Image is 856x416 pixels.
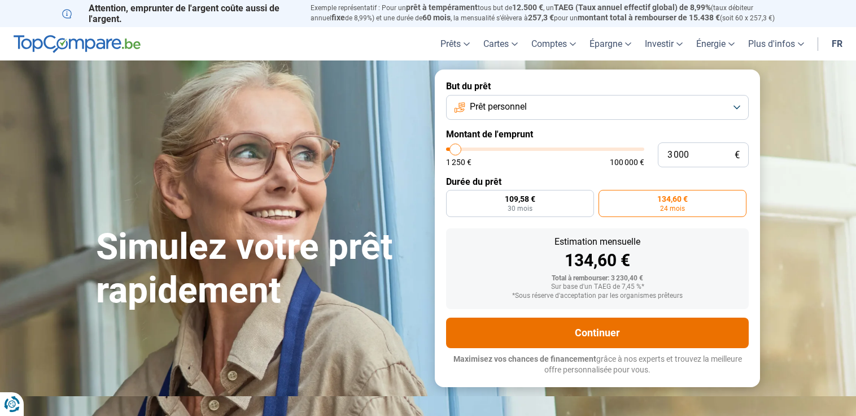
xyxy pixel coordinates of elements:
[62,3,297,24] p: Attention, emprunter de l'argent coûte aussi de l'argent.
[470,101,527,113] span: Prêt personnel
[422,13,451,22] span: 60 mois
[477,27,525,60] a: Cartes
[638,27,689,60] a: Investir
[434,27,477,60] a: Prêts
[455,292,740,300] div: *Sous réserve d'acceptation par les organismes prêteurs
[446,318,749,348] button: Continuer
[446,95,749,120] button: Prêt personnel
[741,27,811,60] a: Plus d'infos
[525,27,583,60] a: Comptes
[455,252,740,269] div: 134,60 €
[14,35,141,53] img: TopCompare
[583,27,638,60] a: Épargne
[96,226,421,313] h1: Simulez votre prêt rapidement
[508,205,532,212] span: 30 mois
[512,3,543,12] span: 12.500 €
[446,81,749,92] label: But du prêt
[311,3,794,23] p: Exemple représentatif : Pour un tous but de , un (taux débiteur annuel de 8,99%) et une durée de ...
[554,3,711,12] span: TAEG (Taux annuel effectif global) de 8,99%
[455,275,740,283] div: Total à rembourser: 3 230,40 €
[505,195,535,203] span: 109,58 €
[446,129,749,140] label: Montant de l'emprunt
[331,13,345,22] span: fixe
[689,27,741,60] a: Énergie
[406,3,478,12] span: prêt à tempérament
[455,283,740,291] div: Sur base d'un TAEG de 7,45 %*
[446,354,749,376] p: grâce à nos experts et trouvez la meilleure offre personnalisée pour vous.
[446,176,749,187] label: Durée du prêt
[528,13,554,22] span: 257,3 €
[735,150,740,160] span: €
[610,158,644,166] span: 100 000 €
[578,13,720,22] span: montant total à rembourser de 15.438 €
[455,237,740,246] div: Estimation mensuelle
[660,205,685,212] span: 24 mois
[825,27,849,60] a: fr
[453,354,596,363] span: Maximisez vos chances de financement
[657,195,688,203] span: 134,60 €
[446,158,471,166] span: 1 250 €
